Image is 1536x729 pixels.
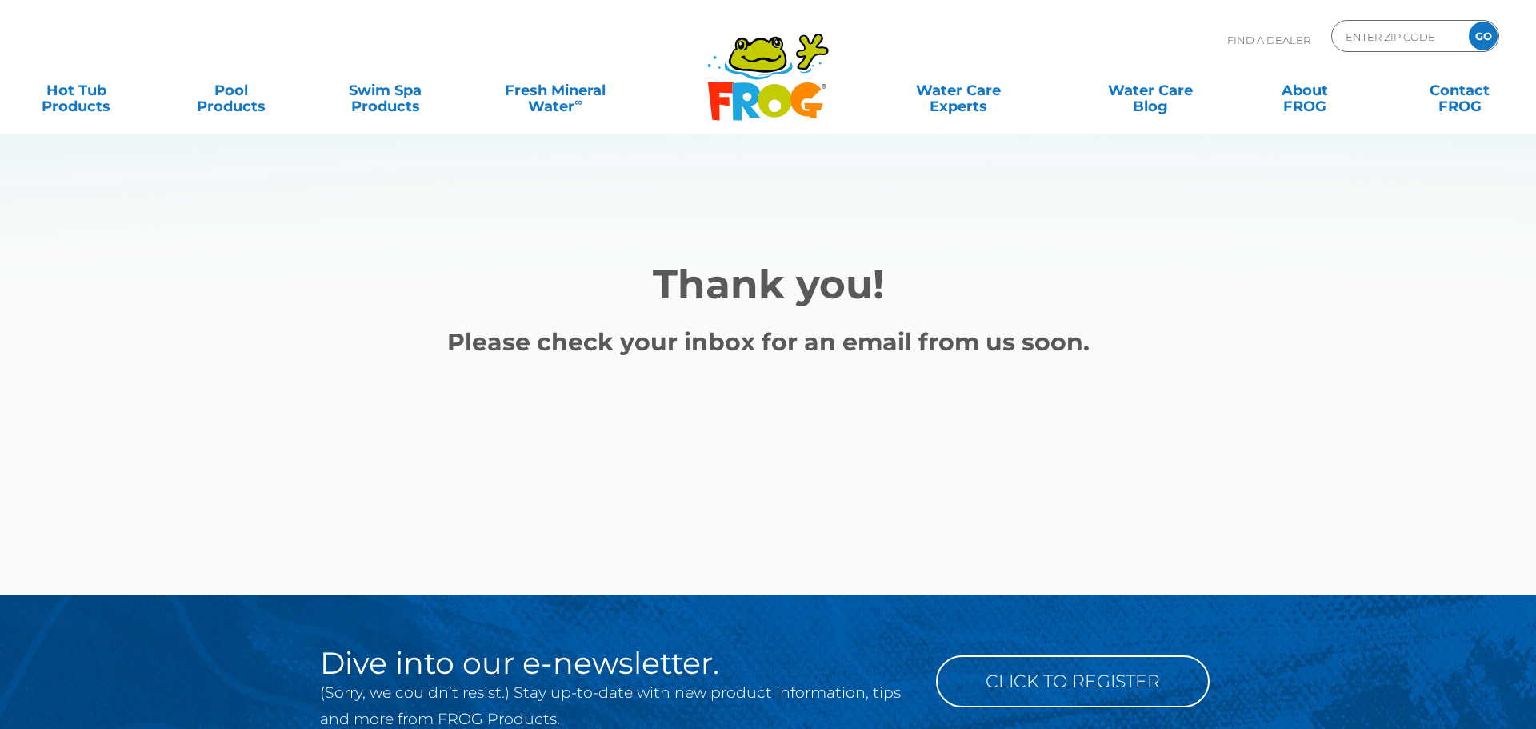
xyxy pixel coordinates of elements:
[1400,74,1520,106] a: ContactFROG
[16,74,136,106] a: Hot TubProducts
[936,655,1210,707] a: Click to Register
[1344,25,1452,48] input: Zip Code Form
[447,327,1090,357] strong: Please check your inbox for an email from us soon.
[860,74,1055,106] a: Water CareExperts
[480,74,630,106] a: Fresh MineralWater∞
[1090,74,1210,106] a: Water CareBlog
[574,95,582,108] sup: ∞
[170,74,290,106] a: PoolProducts
[1469,22,1498,50] input: GO
[1245,74,1365,106] a: AboutFROG
[1227,20,1310,60] p: Find A Dealer
[320,647,912,679] h2: Dive into our e-newsletter.
[653,260,884,309] strong: Thank you!
[326,74,446,106] a: Swim SpaProducts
